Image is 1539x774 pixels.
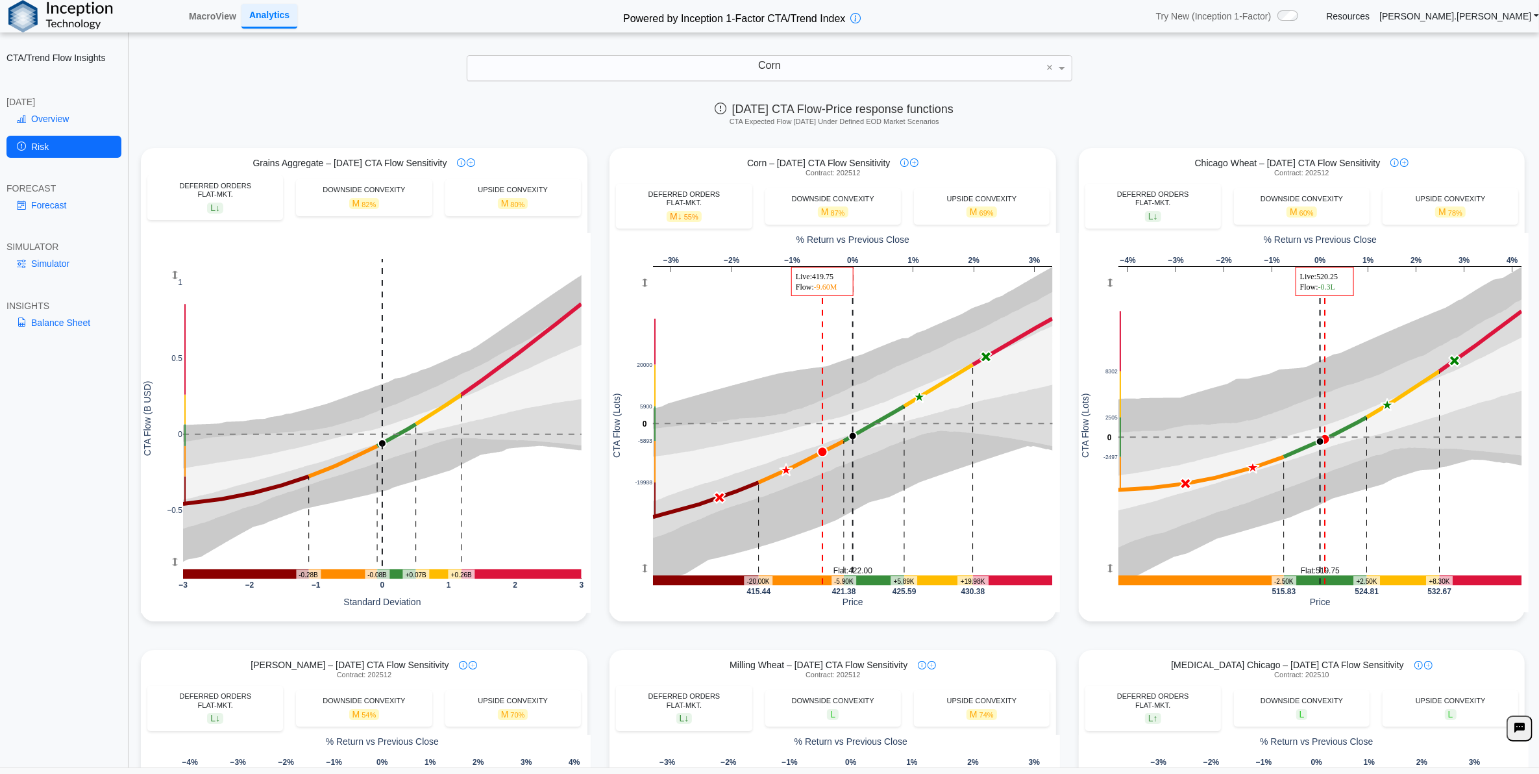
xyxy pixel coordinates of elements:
div: SIMULATOR [6,241,121,253]
div: [DATE] [6,96,121,108]
span: L [1145,211,1161,222]
span: M [1435,206,1466,218]
div: DEFERRED ORDERS FLAT-MKT. [1092,190,1214,207]
a: Simulator [6,253,121,275]
span: Try New (Inception 1-Factor) [1156,10,1272,22]
a: [PERSON_NAME].[PERSON_NAME] [1379,10,1539,22]
span: 54% [362,711,376,719]
span: 82% [362,201,376,208]
span: Corn – [DATE] CTA Flow Sensitivity [747,157,890,169]
div: UPSIDE CONVEXITY [1389,697,1512,705]
span: L [207,713,223,724]
img: plus-icon.svg [467,158,475,167]
span: [MEDICAL_DATA] Chicago – [DATE] CTA Flow Sensitivity [1171,659,1403,671]
span: 69% [979,209,994,217]
span: M [349,709,380,720]
img: info-icon.svg [1414,661,1423,669]
div: UPSIDE CONVEXITY [920,195,1043,203]
span: 70% [510,711,524,719]
span: M [966,206,997,218]
img: plus-icon.svg [469,661,477,669]
div: DOWNSIDE CONVEXITY [302,186,425,194]
span: Contract: 202512 [1274,169,1329,177]
div: UPSIDE CONVEXITY [1389,195,1512,203]
div: UPSIDE CONVEXITY [452,186,574,194]
a: Balance Sheet [6,312,121,334]
div: DOWNSIDE CONVEXITY [772,195,894,203]
div: INSIGHTS [6,300,121,312]
img: plus-icon.svg [928,661,936,669]
span: M [667,211,702,222]
div: DEFERRED ORDERS FLAT-MKT. [1092,692,1214,709]
span: 87% [831,209,845,217]
span: M [818,206,848,218]
a: Forecast [6,194,121,216]
h5: CTA Expected Flow [DATE] Under Defined EOD Market Scenarios [136,118,1532,126]
span: ↓ [215,714,220,724]
span: L [1296,709,1308,720]
span: [DATE] CTA Flow-Price response functions [715,103,954,116]
div: DEFERRED ORDERS FLAT-MKT. [154,692,277,709]
span: Chicago Wheat – [DATE] CTA Flow Sensitivity [1195,157,1381,169]
span: [PERSON_NAME] – [DATE] CTA Flow Sensitivity [251,659,449,671]
h2: CTA/Trend Flow Insights [6,52,121,64]
span: L [207,203,223,214]
div: DEFERRED ORDERS FLAT-MKT. [622,190,745,207]
span: 80% [510,201,524,208]
div: DOWNSIDE CONVEXITY [1240,697,1363,705]
span: Grains Aggregate – [DATE] CTA Flow Sensitivity [252,157,447,169]
span: M [966,709,997,720]
img: plus-icon.svg [1400,158,1409,167]
span: ↓ [678,211,682,221]
span: M [498,198,528,209]
img: info-icon.svg [457,158,465,167]
span: 55% [684,213,698,221]
span: Milling Wheat – [DATE] CTA Flow Sensitivity [730,659,907,671]
span: 60% [1299,209,1314,217]
img: plus-icon.svg [910,158,918,167]
div: UPSIDE CONVEXITY [920,697,1043,705]
div: DEFERRED ORDERS FLAT-MKT. [154,182,277,199]
span: 74% [979,711,994,719]
span: Contract: 202512 [337,671,391,679]
span: L [1445,709,1457,720]
span: L [827,709,839,720]
div: FORECAST [6,182,121,194]
span: Corn [758,60,781,71]
div: UPSIDE CONVEXITY [452,697,574,705]
a: Overview [6,108,121,130]
div: DOWNSIDE CONVEXITY [772,697,894,705]
span: Contract: 202510 [1274,671,1329,679]
img: info-icon.svg [1390,158,1399,167]
span: M [1287,206,1317,218]
div: DOWNSIDE CONVEXITY [302,697,425,705]
span: M [498,709,528,720]
img: info-icon.svg [918,661,926,669]
a: Risk [6,136,121,158]
a: Resources [1326,10,1370,22]
span: ↓ [1153,211,1158,221]
span: M [349,198,380,209]
div: DOWNSIDE CONVEXITY [1240,195,1363,203]
img: info-icon.svg [900,158,909,167]
div: DEFERRED ORDERS FLAT-MKT. [622,692,745,709]
span: L [1145,713,1161,724]
span: ↑ [1153,714,1158,724]
img: plus-icon.svg [1424,661,1433,669]
h2: Powered by Inception 1-Factor CTA/Trend Index [618,7,850,26]
img: info-icon.svg [459,661,467,669]
span: ↓ [684,714,689,724]
a: MacroView [184,5,241,27]
a: Analytics [241,4,297,28]
span: Contract: 202512 [806,671,860,679]
span: 78% [1448,209,1462,217]
span: Clear value [1044,56,1055,81]
span: L [676,713,693,724]
span: ↓ [215,203,220,213]
span: Contract: 202512 [806,169,860,177]
span: × [1046,62,1053,73]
